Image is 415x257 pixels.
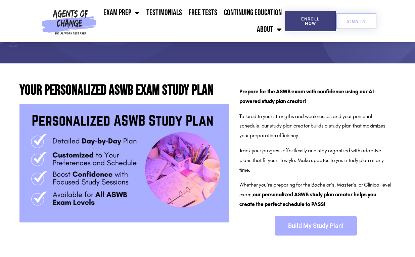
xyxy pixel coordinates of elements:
p: Whether you’re preparing for the Bachelor’s, Master’s, or Clinical level exam, [239,180,392,209]
p: Track your progress effortlessly and stay organized with adaptive plans that fit your lifestyle. ... [239,146,392,175]
a: Build My Study Plan! [275,216,357,236]
a: Free Tests [185,4,221,21]
a: Testimonials [143,4,185,21]
span: Enroll Now [296,17,325,25]
h2: Your Personalized ASWB Exam Study Plan [19,84,229,98]
b: our personalized ASWB study plan creator helps you create the perfect schedule to PASS! [239,191,376,207]
a: Continuing Education [221,4,285,21]
a: Exam Prep [100,4,143,21]
nav: Menu [99,4,285,38]
strong: Prepare for the ASWB exam with confidence using our AI-powered study plan creator! [239,88,376,104]
span: Build My Study Plan! [288,223,343,229]
a: SIGN IN [336,13,376,29]
a: About [253,21,285,38]
a: Enroll Now [285,11,336,31]
p: Tailored to your strengths and weaknesses and your personal schedule, our study plan creator buil... [239,112,392,141]
span: SIGN IN [347,19,366,23]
